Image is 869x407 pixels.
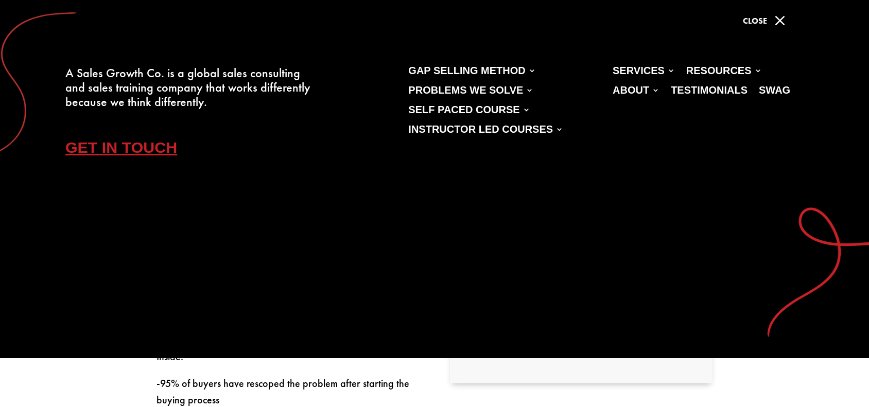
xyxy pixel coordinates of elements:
a: Testimonials [671,84,748,100]
a: Services [613,65,675,80]
a: Problems We Solve [408,84,533,100]
div: A Sales Growth Co. is a global sales consulting and sales training company that works differently... [65,66,322,109]
span: Close [743,15,767,26]
a: Resources [686,65,762,80]
a: Instructor Led Courses [408,123,563,139]
a: Gap Selling Method [408,65,535,80]
p: Inside: [157,348,419,375]
a: About [613,84,659,100]
a: Get In Touch [65,130,193,166]
span: M [770,10,790,31]
a: Self Paced Course [408,104,530,119]
a: Swag [759,84,790,100]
